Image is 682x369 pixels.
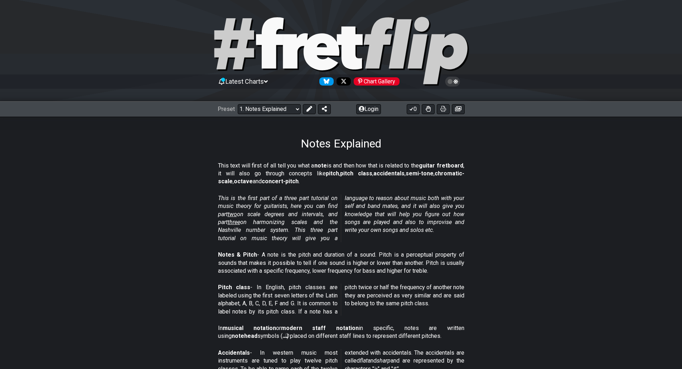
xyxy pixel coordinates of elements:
strong: notehead [232,332,257,339]
p: This text will first of all tell you what a is and then how that is related to the , it will also... [218,162,464,186]
em: flat [360,357,368,364]
div: Chart Gallery [354,77,400,86]
select: Preset [238,104,301,114]
span: Toggle light / dark theme [449,78,457,85]
button: Login [356,104,381,114]
strong: semi-tone [406,170,434,177]
strong: guitar fretboard [419,162,463,169]
strong: pitch class [340,170,372,177]
p: - A note is the pitch and duration of a sound. Pitch is a perceptual property of sounds that make... [218,251,464,275]
strong: Notes & Pitch [218,251,257,258]
em: This is the first part of a three part tutorial on music theory for guitarists, here you can find... [218,195,464,242]
p: In or in specific, notes are written using symbols (𝅝 𝅗𝅥 𝅘𝅥 𝅘𝅥𝅮) placed on different staff lines to r... [218,324,464,340]
strong: Accidentals [218,349,250,356]
p: - In English, pitch classes are labeled using the first seven letters of the Latin alphabet, A, B... [218,283,464,316]
span: Latest Charts [226,78,264,85]
button: 0 [407,104,420,114]
a: Follow #fretflip at X [334,77,351,86]
a: #fretflip at Pinterest [351,77,400,86]
span: Preset [218,106,235,112]
h1: Notes Explained [301,137,381,150]
strong: musical notation [223,325,276,331]
button: Create image [452,104,465,114]
strong: pitch [326,170,339,177]
button: Toggle Dexterity for all fretkits [422,104,435,114]
span: two [228,211,237,218]
button: Share Preset [318,104,331,114]
a: Follow #fretflip at Bluesky [316,77,334,86]
button: Edit Preset [303,104,316,114]
strong: octave [234,178,253,185]
strong: concert-pitch [262,178,299,185]
button: Print [437,104,450,114]
em: sharp [377,357,391,364]
span: three [228,219,240,225]
strong: note [314,162,327,169]
strong: modern staff notation [281,325,359,331]
strong: accidentals [373,170,405,177]
strong: Pitch class [218,284,251,291]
